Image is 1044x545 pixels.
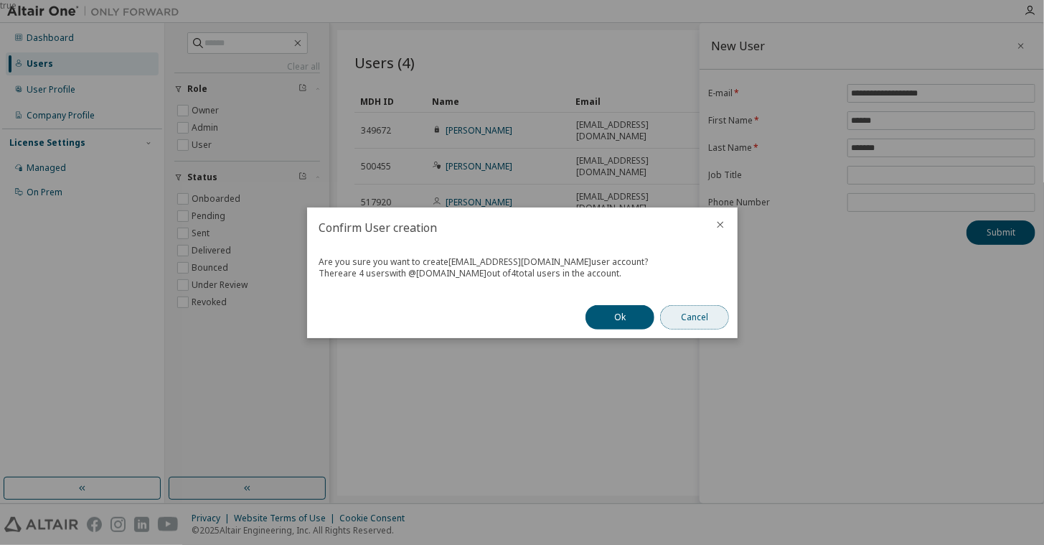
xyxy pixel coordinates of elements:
[715,219,726,230] button: close
[319,268,726,279] div: There are 4 users with @ [DOMAIN_NAME] out of 4 total users in the account.
[307,208,703,248] h2: Confirm User creation
[660,305,729,330] button: Cancel
[586,305,654,330] button: Ok
[319,256,726,268] div: Are you sure you want to create [EMAIL_ADDRESS][DOMAIN_NAME] user account?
